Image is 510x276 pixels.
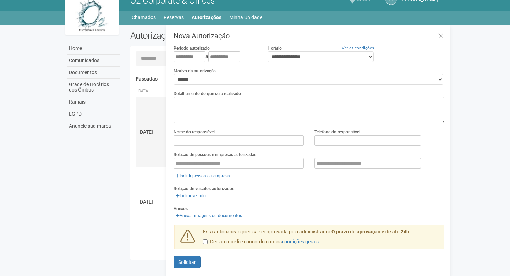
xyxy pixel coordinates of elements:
h2: Autorizações [130,30,282,41]
a: Home [67,43,120,55]
label: Período autorizado [174,45,210,51]
a: Anuncie sua marca [67,120,120,132]
div: [DATE] [138,128,165,136]
label: Nome do responsável [174,129,215,135]
a: LGPD [67,108,120,120]
h4: Passadas [136,76,441,82]
label: Motivo da autorização [174,68,216,74]
a: Documentos [67,67,120,79]
a: Autorizações [192,12,221,22]
th: Data [136,85,168,97]
a: Chamados [132,12,156,22]
span: Solicitar [178,259,196,265]
a: Minha Unidade [229,12,262,22]
a: Anexar imagens ou documentos [174,212,244,220]
a: Ramais [67,96,120,108]
label: Declaro que li e concordo com os [203,238,319,245]
a: Comunicados [67,55,120,67]
a: Reservas [164,12,184,22]
a: condições gerais [282,239,319,244]
a: Incluir pessoa ou empresa [174,172,232,180]
label: Anexos [174,205,188,212]
div: [DATE] [138,198,165,205]
a: Ver as condições [342,45,374,50]
h3: Nova Autorização [174,32,444,39]
strong: O prazo de aprovação é de até 24h. [331,229,411,234]
div: a [174,51,257,62]
input: Declaro que li e concordo com oscondições gerais [203,239,208,244]
div: Esta autorização precisa ser aprovada pelo administrador. [198,228,445,249]
label: Relação de pessoas e empresas autorizadas [174,151,256,158]
a: Incluir veículo [174,192,208,200]
label: Relação de veículos autorizados [174,186,234,192]
label: Horário [268,45,282,51]
button: Solicitar [174,256,201,268]
label: Detalhamento do que será realizado [174,90,241,97]
label: Telefone do responsável [314,129,360,135]
a: Grade de Horários dos Ônibus [67,79,120,96]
